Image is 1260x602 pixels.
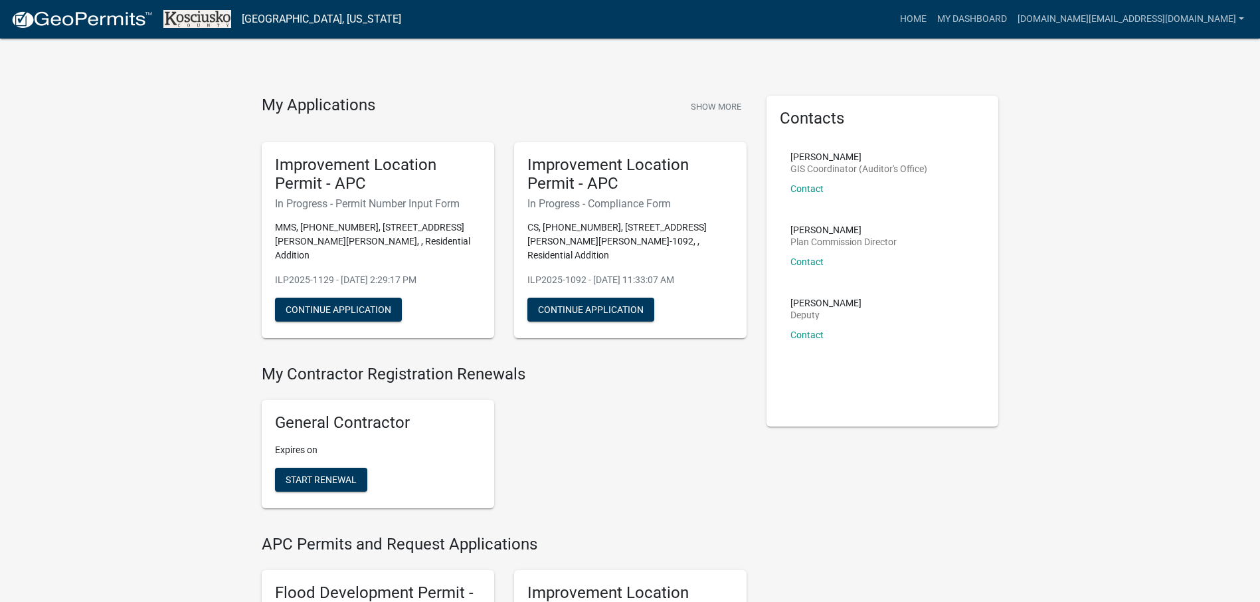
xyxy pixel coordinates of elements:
p: [PERSON_NAME] [790,225,897,235]
a: Contact [790,183,824,194]
a: [DOMAIN_NAME][EMAIL_ADDRESS][DOMAIN_NAME] [1012,7,1249,32]
button: Continue Application [275,298,402,322]
h4: My Applications [262,96,375,116]
a: Contact [790,256,824,267]
button: Show More [685,96,747,118]
button: Continue Application [527,298,654,322]
p: GIS Coordinator (Auditor's Office) [790,164,927,173]
p: MMS, [PHONE_NUMBER], [STREET_ADDRESS][PERSON_NAME][PERSON_NAME], , Residential Addition [275,221,481,262]
h5: Contacts [780,109,986,128]
p: CS, [PHONE_NUMBER], [STREET_ADDRESS][PERSON_NAME][PERSON_NAME]-1092, , Residential Addition [527,221,733,262]
span: Start Renewal [286,474,357,484]
a: [GEOGRAPHIC_DATA], [US_STATE] [242,8,401,31]
h5: Improvement Location Permit - APC [527,155,733,194]
p: ILP2025-1092 - [DATE] 11:33:07 AM [527,273,733,287]
h5: General Contractor [275,413,481,433]
a: Contact [790,330,824,340]
p: [PERSON_NAME] [790,298,861,308]
p: [PERSON_NAME] [790,152,927,161]
h6: In Progress - Compliance Form [527,197,733,210]
button: Start Renewal [275,468,367,492]
p: ILP2025-1129 - [DATE] 2:29:17 PM [275,273,481,287]
h4: My Contractor Registration Renewals [262,365,747,384]
h5: Improvement Location Permit - APC [275,155,481,194]
h4: APC Permits and Request Applications [262,535,747,554]
h6: In Progress - Permit Number Input Form [275,197,481,210]
p: Deputy [790,310,861,320]
a: My Dashboard [932,7,1012,32]
wm-registration-list-section: My Contractor Registration Renewals [262,365,747,519]
img: Kosciusko County, Indiana [163,10,231,28]
p: Plan Commission Director [790,237,897,247]
p: Expires on [275,443,481,457]
a: Home [895,7,932,32]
